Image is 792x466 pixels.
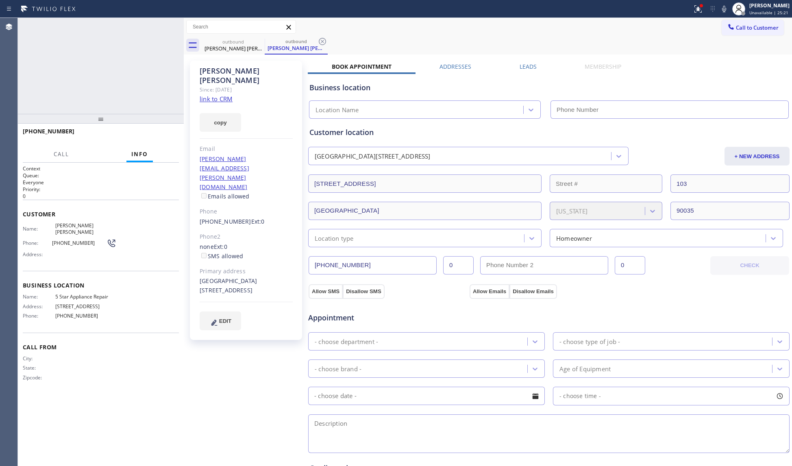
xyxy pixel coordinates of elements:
[201,253,207,258] input: SMS allowed
[200,277,293,295] div: [GEOGRAPHIC_DATA][STREET_ADDRESS]
[23,375,55,381] span: Zipcode:
[559,364,611,373] div: Age of Equipment
[23,355,55,361] span: City:
[556,233,592,243] div: Homeowner
[710,256,789,275] button: CHECK
[559,392,601,400] span: - choose time -
[187,20,296,33] input: Search
[559,337,620,346] div: - choose type of job -
[315,152,431,161] div: [GEOGRAPHIC_DATA][STREET_ADDRESS]
[52,240,107,246] span: [PHONE_NUMBER]
[202,45,264,52] div: [PERSON_NAME] [PERSON_NAME]
[332,63,392,70] label: Book Appointment
[265,38,327,44] div: outbound
[308,174,542,193] input: Address
[200,113,241,132] button: copy
[55,313,116,319] span: [PHONE_NUMBER]
[200,207,293,216] div: Phone
[23,281,179,289] span: Business location
[200,311,241,330] button: EDIT
[520,63,537,70] label: Leads
[315,233,354,243] div: Location type
[200,66,293,85] div: [PERSON_NAME] [PERSON_NAME]
[315,337,378,346] div: - choose department -
[343,284,385,299] button: Disallow SMS
[23,294,55,300] span: Name:
[23,186,179,193] h2: Priority:
[722,20,784,35] button: Call to Customer
[200,267,293,276] div: Primary address
[443,256,474,274] input: Ext.
[23,127,74,135] span: [PHONE_NUMBER]
[201,193,207,198] input: Emails allowed
[615,256,645,274] input: Ext. 2
[131,150,148,158] span: Info
[200,85,293,94] div: Since: [DATE]
[55,222,116,235] span: [PERSON_NAME] [PERSON_NAME]
[23,193,179,200] p: 0
[55,303,116,309] span: [STREET_ADDRESS]
[718,3,730,15] button: Mute
[309,256,437,274] input: Phone Number
[23,240,52,246] span: Phone:
[200,155,249,191] a: [PERSON_NAME][EMAIL_ADDRESS][PERSON_NAME][DOMAIN_NAME]
[315,105,359,115] div: Location Name
[54,150,69,158] span: Call
[725,147,790,165] button: + NEW ADDRESS
[749,10,788,15] span: Unavailable | 25:21
[23,179,179,186] p: Everyone
[23,210,179,218] span: Customer
[308,312,468,323] span: Appointment
[49,146,74,162] button: Call
[308,202,542,220] input: City
[126,146,153,162] button: Info
[200,232,293,242] div: Phone2
[251,218,265,225] span: Ext: 0
[214,243,227,250] span: Ext: 0
[23,303,55,309] span: Address:
[200,95,233,103] a: link to CRM
[219,318,231,324] span: EDIT
[23,313,55,319] span: Phone:
[736,24,779,31] span: Call to Customer
[23,343,179,351] span: Call From
[23,165,179,172] h1: Context
[200,242,293,261] div: none
[309,284,343,299] button: Allow SMS
[23,365,55,371] span: State:
[308,387,545,405] input: - choose date -
[200,218,251,225] a: [PHONE_NUMBER]
[470,284,509,299] button: Allow Emails
[55,294,116,300] span: 5 Star Appliance Repair
[440,63,471,70] label: Addresses
[480,256,608,274] input: Phone Number 2
[265,36,327,54] div: Miriam Dan
[509,284,557,299] button: Disallow Emails
[23,226,55,232] span: Name:
[550,100,789,119] input: Phone Number
[550,174,662,193] input: Street #
[23,251,55,257] span: Address:
[309,127,788,138] div: Customer location
[315,364,361,373] div: - choose brand -
[202,36,264,54] div: Miriam Dan
[309,82,788,93] div: Business location
[670,174,790,193] input: Apt. #
[670,202,790,220] input: ZIP
[200,192,250,200] label: Emails allowed
[749,2,790,9] div: [PERSON_NAME]
[265,44,327,52] div: [PERSON_NAME] [PERSON_NAME]
[585,63,621,70] label: Membership
[202,39,264,45] div: outbound
[23,172,179,179] h2: Queue:
[200,252,243,260] label: SMS allowed
[200,144,293,154] div: Email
